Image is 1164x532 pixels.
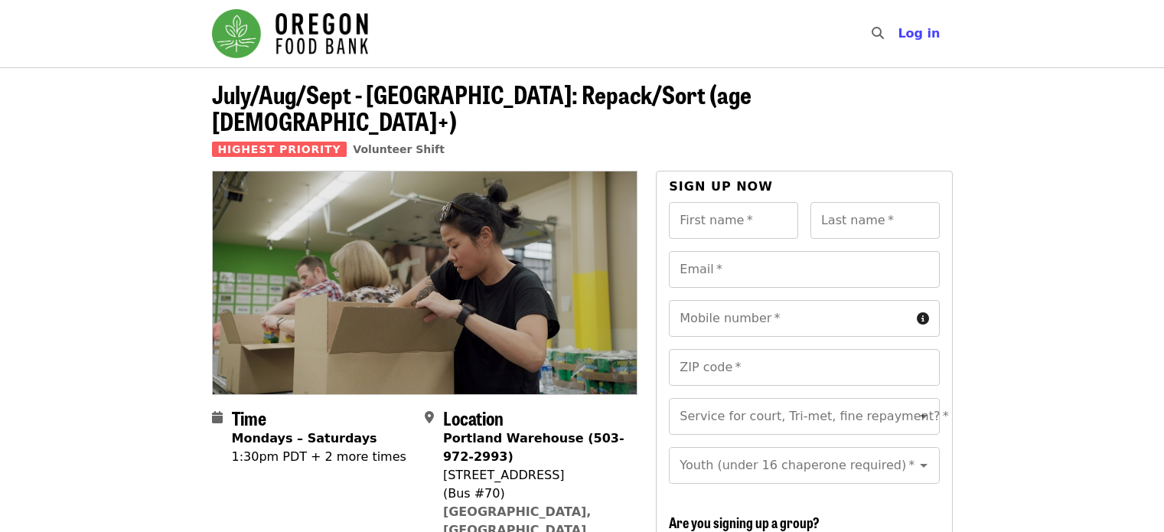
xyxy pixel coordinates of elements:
[353,143,445,155] a: Volunteer Shift
[669,349,939,386] input: ZIP code
[885,18,952,49] button: Log in
[669,179,773,194] span: Sign up now
[232,448,406,466] div: 1:30pm PDT + 2 more times
[898,26,940,41] span: Log in
[893,15,905,52] input: Search
[212,410,223,425] i: calendar icon
[443,466,625,485] div: [STREET_ADDRESS]
[443,404,504,431] span: Location
[669,512,820,532] span: Are you signing up a group?
[917,312,929,326] i: circle-info icon
[213,171,637,393] img: July/Aug/Sept - Portland: Repack/Sort (age 8+) organized by Oregon Food Bank
[913,406,934,427] button: Open
[425,410,434,425] i: map-marker-alt icon
[212,9,368,58] img: Oregon Food Bank - Home
[669,251,939,288] input: Email
[212,76,752,139] span: July/Aug/Sept - [GEOGRAPHIC_DATA]: Repack/Sort (age [DEMOGRAPHIC_DATA]+)
[913,455,934,476] button: Open
[232,431,377,446] strong: Mondays – Saturdays
[669,300,910,337] input: Mobile number
[810,202,940,239] input: Last name
[443,431,624,464] strong: Portland Warehouse (503-972-2993)
[232,404,266,431] span: Time
[872,26,884,41] i: search icon
[212,142,347,157] span: Highest Priority
[443,485,625,503] div: (Bus #70)
[669,202,798,239] input: First name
